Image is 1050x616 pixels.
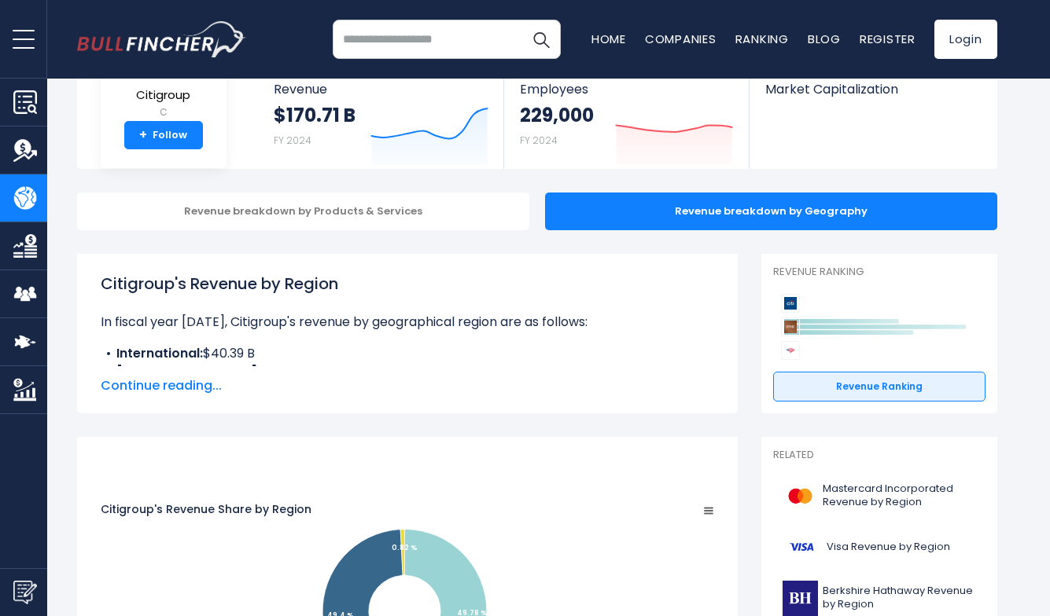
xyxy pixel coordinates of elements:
span: Mastercard Incorporated Revenue by Region [823,482,976,509]
a: Revenue $170.71 B FY 2024 [258,68,504,169]
tspan: Citigroup's Revenue Share by Region [101,501,311,517]
a: Register [860,31,916,47]
img: bullfincher logo [77,21,246,57]
p: In fiscal year [DATE], Citigroup's revenue by geographical region are as follows: [101,313,714,332]
b: [GEOGRAPHIC_DATA]: [116,363,260,381]
img: BRK-B logo [783,581,818,616]
img: JPMorgan Chase & Co. competitors logo [781,317,800,336]
p: Revenue Ranking [773,266,986,279]
li: $40.08 B [101,363,714,382]
div: Revenue breakdown by Products & Services [77,192,529,230]
small: C [136,105,191,119]
a: Home [591,31,626,47]
a: Companies [645,31,717,47]
small: FY 2024 [520,134,558,147]
b: International: [116,344,203,362]
strong: 229,000 [520,103,594,127]
a: Mastercard Incorporated Revenue by Region [773,475,986,518]
img: MA logo [783,478,818,514]
a: Employees 229,000 FY 2024 [504,68,749,169]
strong: $170.71 B [274,103,356,127]
a: Blog [808,31,841,47]
a: +Follow [124,121,203,149]
h1: Citigroup's Revenue by Region [101,272,714,295]
a: Revenue Ranking [773,372,986,401]
a: Visa Revenue by Region [773,526,986,569]
li: $40.39 B [101,344,714,363]
span: Market Capitalization [765,82,979,97]
a: Login [934,20,997,59]
button: Search [521,20,561,59]
a: Market Capitalization [750,68,995,123]
img: V logo [783,530,822,565]
text: 0.82 % [391,542,417,552]
strong: + [139,128,147,142]
img: Bank of America Corporation competitors logo [781,341,800,360]
span: Citigroup [136,89,191,102]
p: Related [773,449,986,462]
a: Ranking [735,31,789,47]
span: Continue reading... [101,376,714,395]
span: Visa Revenue by Region [827,541,950,554]
div: Revenue breakdown by Geography [545,192,997,230]
span: Berkshire Hathaway Revenue by Region [823,585,976,611]
a: Go to homepage [77,21,246,57]
span: Employees [520,82,733,97]
span: Revenue [274,82,488,97]
img: Citigroup competitors logo [781,294,800,313]
small: FY 2024 [274,134,311,147]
